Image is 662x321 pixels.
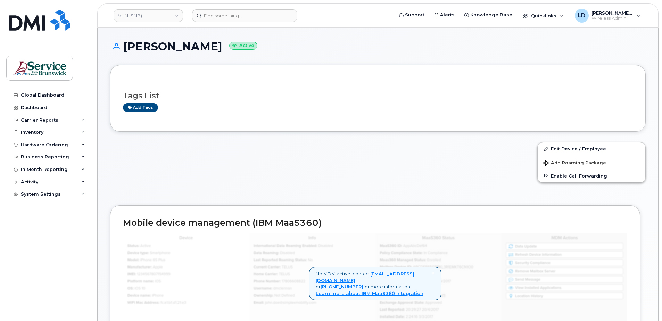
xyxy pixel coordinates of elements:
small: Active [229,42,257,50]
a: Add tags [123,103,158,112]
h3: Tags List [123,91,633,100]
span: Add Roaming Package [543,160,606,167]
a: [EMAIL_ADDRESS][DOMAIN_NAME] [316,271,414,283]
a: Learn more about IBM MaaS360 integration [316,290,423,296]
button: Enable Call Forwarding [538,170,645,182]
a: Edit Device / Employee [538,142,645,155]
a: [PHONE_NUMBER] [321,284,363,289]
span: × [432,270,435,276]
h2: Mobile device management (IBM MaaS360) [123,218,627,228]
span: Enable Call Forwarding [551,173,607,178]
button: Add Roaming Package [538,155,645,170]
div: No MDM active, contact or for more information [309,267,441,300]
h1: [PERSON_NAME] [110,40,646,52]
a: Close [432,271,435,276]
